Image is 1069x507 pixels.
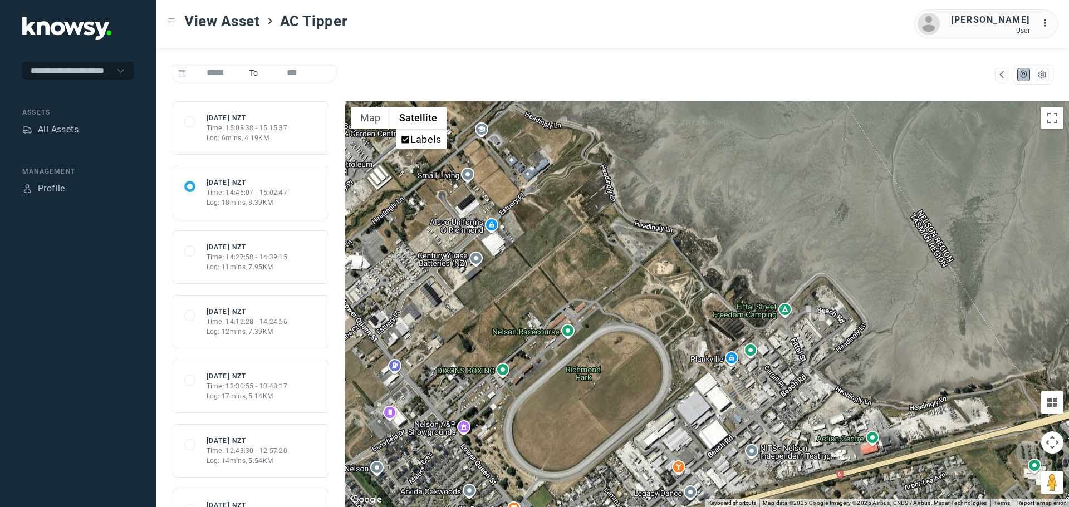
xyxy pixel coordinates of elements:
[22,125,32,135] div: Assets
[763,500,987,506] span: Map data ©2025 Google Imagery ©2025 Airbus, CNES / Airbus, Maxar Technologies
[918,13,940,35] img: avatar.png
[994,500,1011,506] a: Terms (opens in new tab)
[1037,70,1047,80] div: List
[22,182,65,195] a: ProfileProfile
[951,27,1030,35] div: User
[1041,107,1063,129] button: Toggle fullscreen view
[997,70,1007,80] div: Map
[398,130,445,148] li: Labels
[348,493,385,507] img: Google
[1041,391,1063,414] button: Tilt map
[207,252,288,262] div: Time: 14:27:58 - 14:39:15
[410,134,441,145] label: Labels
[1041,17,1055,30] div: :
[207,188,288,198] div: Time: 14:45:07 - 15:02:47
[266,17,274,26] div: >
[207,381,288,391] div: Time: 13:30:55 - 13:48:17
[207,307,288,317] div: [DATE] NZT
[351,107,390,129] button: Show street map
[184,11,260,31] span: View Asset
[207,371,288,381] div: [DATE] NZT
[168,17,175,25] div: Toggle Menu
[1041,431,1063,454] button: Map camera controls
[348,493,385,507] a: Open this area in Google Maps (opens a new window)
[1041,471,1063,494] button: Drag Pegman onto the map to open Street View
[1042,19,1053,27] tspan: ...
[207,317,288,327] div: Time: 14:12:28 - 14:24:56
[207,242,288,252] div: [DATE] NZT
[207,391,288,401] div: Log: 17mins, 5.14KM
[207,446,288,456] div: Time: 12:43:30 - 12:57:20
[245,65,263,81] span: To
[708,499,756,507] button: Keyboard shortcuts
[22,123,79,136] a: AssetsAll Assets
[22,17,111,40] img: Application Logo
[1019,70,1029,80] div: Map
[951,13,1030,27] div: [PERSON_NAME]
[22,166,134,176] div: Management
[207,178,288,188] div: [DATE] NZT
[38,182,65,195] div: Profile
[1041,17,1055,32] div: :
[38,123,79,136] div: All Assets
[396,129,447,149] ul: Show satellite imagery
[207,436,288,446] div: [DATE] NZT
[207,113,288,123] div: [DATE] NZT
[1017,500,1066,506] a: Report a map error
[207,327,288,337] div: Log: 12mins, 7.39KM
[280,11,348,31] span: AC Tipper
[22,107,134,117] div: Assets
[207,123,288,133] div: Time: 15:08:38 - 15:15:37
[207,133,288,143] div: Log: 6mins, 4.19KM
[207,198,288,208] div: Log: 18mins, 8.39KM
[207,262,288,272] div: Log: 11mins, 7.95KM
[390,107,447,129] button: Show satellite imagery
[22,184,32,194] div: Profile
[207,456,288,466] div: Log: 14mins, 5.54KM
